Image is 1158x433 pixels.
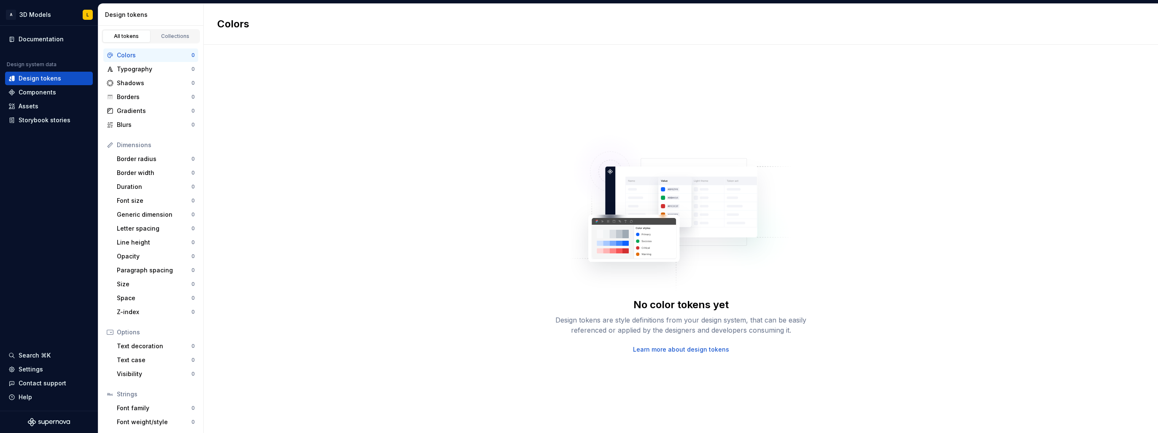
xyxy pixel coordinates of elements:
a: Design tokens [5,72,93,85]
div: 0 [191,169,195,176]
div: Search ⌘K [19,351,51,360]
div: L [86,11,89,18]
div: 0 [191,295,195,301]
div: Size [117,280,191,288]
div: 0 [191,52,195,59]
a: Colors0 [103,48,198,62]
div: Font size [117,196,191,205]
div: 0 [191,197,195,204]
a: Visibility0 [113,367,198,381]
div: Visibility [117,370,191,378]
a: Settings [5,363,93,376]
a: Font family0 [113,401,198,415]
a: Font weight/style0 [113,415,198,429]
div: Z-index [117,308,191,316]
a: Size0 [113,277,198,291]
div: 0 [191,108,195,114]
div: Font family [117,404,191,412]
a: Gradients0 [103,104,198,118]
div: Typography [117,65,191,73]
div: Border width [117,169,191,177]
div: 0 [191,225,195,232]
div: 0 [191,183,195,190]
div: Strings [117,390,195,398]
div: Generic dimension [117,210,191,219]
div: Text decoration [117,342,191,350]
div: Components [19,88,56,97]
a: Documentation [5,32,93,46]
a: Z-index0 [113,305,198,319]
div: Font weight/style [117,418,191,426]
div: Borders [117,93,191,101]
div: 0 [191,281,195,288]
a: Line height0 [113,236,198,249]
div: 0 [191,371,195,377]
svg: Supernova Logo [28,418,70,426]
div: 0 [191,343,195,350]
div: Paragraph spacing [117,266,191,274]
button: Help [5,390,93,404]
a: Duration0 [113,180,198,194]
div: Design tokens [19,74,61,83]
div: Text case [117,356,191,364]
a: Borders0 [103,90,198,104]
div: 0 [191,405,195,411]
div: All tokens [105,33,148,40]
div: 0 [191,94,195,100]
div: 3D Models [19,11,51,19]
div: 0 [191,253,195,260]
div: 0 [191,80,195,86]
div: 0 [191,239,195,246]
div: Line height [117,238,191,247]
a: Space0 [113,291,198,305]
button: A3D ModelsL [2,5,96,24]
a: Opacity0 [113,250,198,263]
h2: Colors [217,17,249,31]
div: Letter spacing [117,224,191,233]
div: 0 [191,309,195,315]
a: Font size0 [113,194,198,207]
div: No color tokens yet [633,298,729,312]
div: 0 [191,267,195,274]
a: Components [5,86,93,99]
div: Border radius [117,155,191,163]
div: Duration [117,183,191,191]
div: Colors [117,51,191,59]
a: Typography0 [103,62,198,76]
div: 0 [191,357,195,363]
a: Text case0 [113,353,198,367]
a: Learn more about design tokens [633,345,729,354]
a: Blurs0 [103,118,198,132]
a: Assets [5,100,93,113]
div: Storybook stories [19,116,70,124]
a: Storybook stories [5,113,93,127]
div: Assets [19,102,38,110]
a: Paragraph spacing0 [113,264,198,277]
div: Opacity [117,252,191,261]
div: Gradients [117,107,191,115]
div: Space [117,294,191,302]
div: 0 [191,121,195,128]
div: A [6,10,16,20]
div: Help [19,393,32,401]
a: Text decoration0 [113,339,198,353]
div: 0 [191,66,195,73]
a: Letter spacing0 [113,222,198,235]
div: 0 [191,419,195,425]
div: Dimensions [117,141,195,149]
div: Contact support [19,379,66,387]
div: Documentation [19,35,64,43]
div: Blurs [117,121,191,129]
button: Contact support [5,377,93,390]
a: Border width0 [113,166,198,180]
a: Generic dimension0 [113,208,198,221]
div: Design system data [7,61,57,68]
button: Search ⌘K [5,349,93,362]
a: Border radius0 [113,152,198,166]
div: Options [117,328,195,336]
div: Shadows [117,79,191,87]
div: Design tokens [105,11,200,19]
div: Design tokens are style definitions from your design system, that can be easily referenced or app... [546,315,816,335]
div: 0 [191,211,195,218]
